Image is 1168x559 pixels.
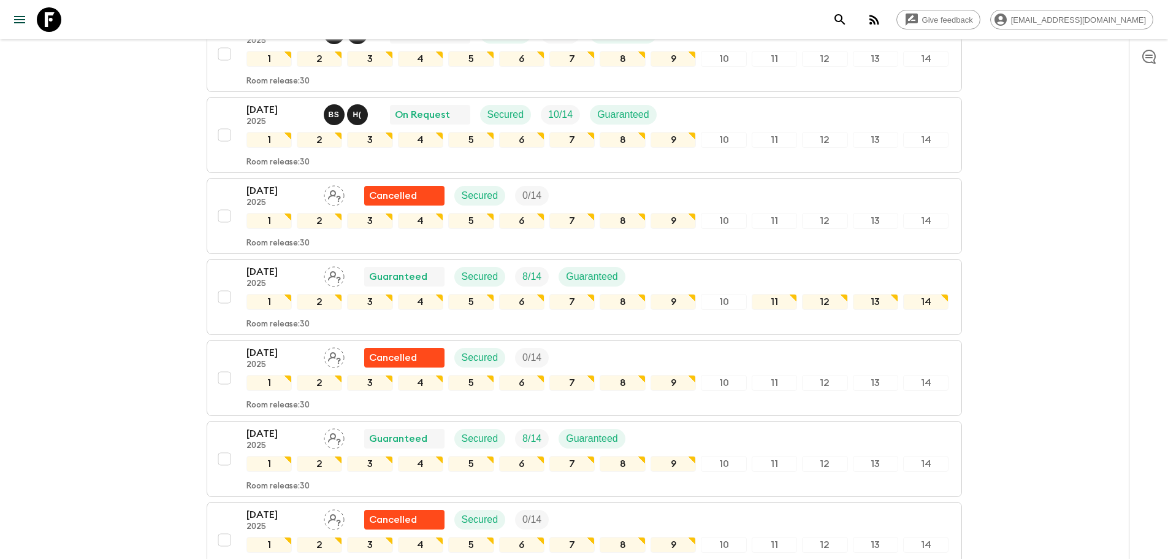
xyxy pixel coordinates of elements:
span: Bo Sowath, Hai (Le Mai) Nhat [324,108,370,118]
div: Trip Fill [515,267,549,287]
div: 2 [297,456,342,472]
p: 2025 [246,522,314,532]
p: 2025 [246,198,314,208]
div: 14 [903,375,949,391]
div: 1 [246,375,292,391]
p: 8 / 14 [522,431,541,446]
div: 1 [246,537,292,553]
div: 13 [853,51,898,67]
p: On Request [395,107,450,122]
div: 2 [297,294,342,310]
div: 14 [903,213,949,229]
div: 14 [903,294,949,310]
p: 2025 [246,117,314,127]
p: [DATE] [246,264,314,279]
p: B S [329,110,340,120]
div: 10 [701,375,746,391]
div: 10 [701,51,746,67]
p: Guaranteed [369,431,427,446]
div: Trip Fill [515,186,549,206]
p: Room release: 30 [246,320,310,330]
button: [DATE]2025Assign pack leaderFlash Pack cancellationSecuredTrip Fill1234567891011121314Room releas... [207,178,962,254]
div: 13 [853,537,898,553]
div: [EMAIL_ADDRESS][DOMAIN_NAME] [990,10,1153,29]
p: Room release: 30 [246,239,310,249]
div: Flash Pack cancellation [364,348,445,368]
div: 6 [499,375,544,391]
div: 4 [398,537,443,553]
p: Secured [462,350,498,365]
div: 1 [246,294,292,310]
div: 2 [297,375,342,391]
span: Assign pack leader [324,351,345,361]
div: 4 [398,375,443,391]
div: 12 [802,375,847,391]
div: 6 [499,537,544,553]
div: 4 [398,132,443,148]
div: 8 [600,51,645,67]
div: 13 [853,375,898,391]
div: 11 [752,213,797,229]
p: Guaranteed [597,107,649,122]
button: menu [7,7,32,32]
p: Guaranteed [369,269,427,284]
p: Secured [462,512,498,527]
div: 11 [752,537,797,553]
p: 2025 [246,279,314,289]
div: 12 [802,213,847,229]
div: 9 [651,456,696,472]
div: 4 [398,213,443,229]
div: 1 [246,132,292,148]
p: 10 / 14 [548,107,573,122]
p: Cancelled [369,188,417,203]
button: [DATE]2025Assign pack leaderGuaranteedSecuredTrip FillGuaranteed1234567891011121314Room release:30 [207,259,962,335]
div: Trip Fill [515,429,549,449]
div: 8 [600,213,645,229]
div: 14 [903,537,949,553]
div: 12 [802,132,847,148]
div: Trip Fill [515,510,549,530]
div: 8 [600,375,645,391]
span: Assign pack leader [324,189,345,199]
div: 12 [802,294,847,310]
div: 10 [701,132,746,148]
p: H ( [353,110,362,120]
div: 3 [347,294,392,310]
p: Secured [462,188,498,203]
div: 5 [448,375,494,391]
div: 10 [701,537,746,553]
div: Trip Fill [541,105,580,125]
div: 2 [297,537,342,553]
div: 6 [499,132,544,148]
div: 12 [802,456,847,472]
div: 14 [903,456,949,472]
p: [DATE] [246,345,314,360]
div: 12 [802,51,847,67]
p: Secured [462,269,498,284]
p: 2025 [246,441,314,451]
span: Assign pack leader [324,432,345,442]
div: 7 [549,375,595,391]
div: 1 [246,213,292,229]
div: 7 [549,456,595,472]
div: 9 [651,213,696,229]
div: 11 [752,375,797,391]
span: [EMAIL_ADDRESS][DOMAIN_NAME] [1004,15,1153,25]
div: 2 [297,51,342,67]
div: 9 [651,294,696,310]
div: 11 [752,132,797,148]
div: 13 [853,213,898,229]
p: Room release: 30 [246,77,310,87]
div: 1 [246,51,292,67]
p: 2025 [246,36,314,46]
div: Flash Pack cancellation [364,510,445,530]
p: [DATE] [246,102,314,117]
a: Give feedback [896,10,980,29]
p: Room release: 30 [246,482,310,492]
div: 2 [297,132,342,148]
div: 7 [549,537,595,553]
div: Secured [480,105,532,125]
div: 4 [398,294,443,310]
div: 4 [398,51,443,67]
div: Secured [454,186,506,206]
